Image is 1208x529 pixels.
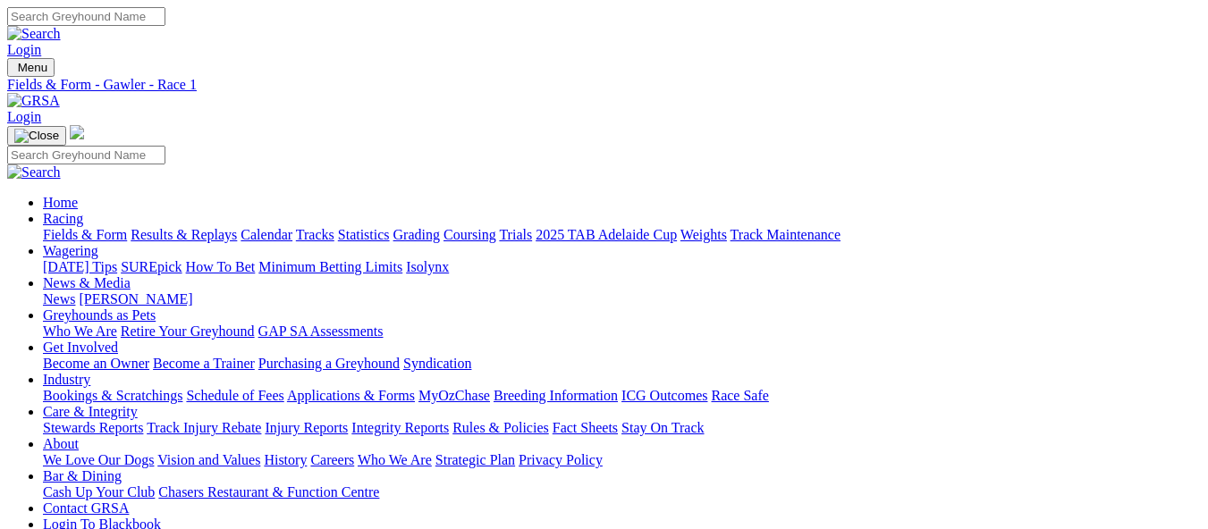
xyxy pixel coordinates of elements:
a: Stewards Reports [43,420,143,435]
button: Toggle navigation [7,126,66,146]
a: Cash Up Your Club [43,484,155,500]
div: News & Media [43,291,1201,307]
a: Careers [310,452,354,467]
a: ICG Outcomes [621,388,707,403]
a: Syndication [403,356,471,371]
a: Industry [43,372,90,387]
a: Racing [43,211,83,226]
a: [DATE] Tips [43,259,117,274]
input: Search [7,146,165,164]
a: Fields & Form [43,227,127,242]
a: Become a Trainer [153,356,255,371]
a: Tracks [296,227,334,242]
a: Login [7,42,41,57]
a: SUREpick [121,259,182,274]
a: Stay On Track [621,420,704,435]
a: Rules & Policies [452,420,549,435]
a: GAP SA Assessments [258,323,384,339]
div: Greyhounds as Pets [43,323,1201,340]
span: Menu [18,61,47,74]
a: Grading [393,227,440,242]
a: How To Bet [186,259,256,274]
a: We Love Our Dogs [43,452,154,467]
a: Login [7,109,41,124]
img: GRSA [7,93,60,109]
a: Privacy Policy [519,452,603,467]
a: Breeding Information [494,388,618,403]
input: Search [7,7,165,26]
a: Chasers Restaurant & Function Centre [158,484,379,500]
a: Track Maintenance [731,227,841,242]
a: History [264,452,307,467]
a: Contact GRSA [43,500,129,516]
a: Statistics [338,227,390,242]
img: Search [7,164,61,181]
a: Results & Replays [131,227,237,242]
a: Fields & Form - Gawler - Race 1 [7,77,1201,93]
a: Schedule of Fees [186,388,283,403]
div: Care & Integrity [43,420,1201,436]
a: 2025 TAB Adelaide Cup [536,227,677,242]
a: Who We Are [43,323,117,339]
a: Strategic Plan [435,452,515,467]
a: Retire Your Greyhound [121,323,255,339]
img: Close [14,129,59,143]
img: Search [7,26,61,42]
a: Bar & Dining [43,468,122,483]
a: Become an Owner [43,356,149,371]
a: [PERSON_NAME] [79,291,192,306]
a: About [43,436,79,451]
a: MyOzChase [418,388,490,403]
div: Wagering [43,259,1201,275]
a: Minimum Betting Limits [258,259,402,274]
a: Integrity Reports [351,420,449,435]
a: Applications & Forms [287,388,415,403]
a: Calendar [241,227,292,242]
a: News & Media [43,275,131,290]
div: Racing [43,227,1201,243]
a: Race Safe [711,388,768,403]
a: Wagering [43,243,98,258]
a: Who We Are [358,452,432,467]
a: Vision and Values [157,452,260,467]
div: About [43,452,1201,468]
a: Purchasing a Greyhound [258,356,400,371]
a: Trials [499,227,532,242]
a: Greyhounds as Pets [43,307,156,323]
a: Track Injury Rebate [147,420,261,435]
a: Coursing [443,227,496,242]
a: Bookings & Scratchings [43,388,182,403]
div: Get Involved [43,356,1201,372]
a: News [43,291,75,306]
a: Isolynx [406,259,449,274]
button: Toggle navigation [7,58,55,77]
div: Bar & Dining [43,484,1201,500]
a: Get Involved [43,340,118,355]
a: Injury Reports [265,420,348,435]
img: logo-grsa-white.png [70,125,84,139]
a: Care & Integrity [43,404,138,419]
a: Home [43,195,78,210]
a: Fact Sheets [553,420,618,435]
div: Industry [43,388,1201,404]
a: Weights [680,227,727,242]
